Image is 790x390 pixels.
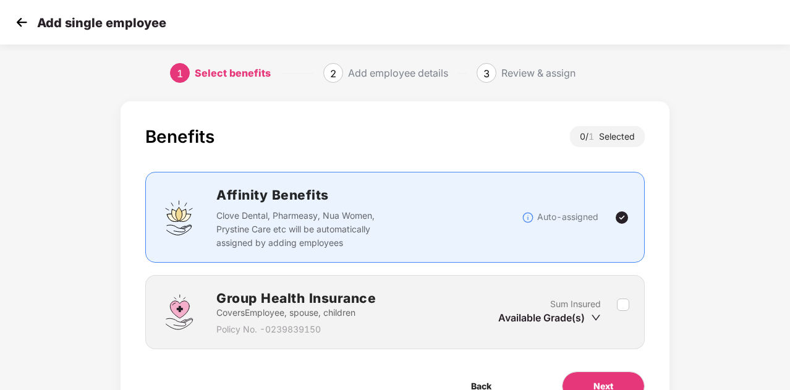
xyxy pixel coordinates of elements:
[177,67,183,80] span: 1
[591,313,601,323] span: down
[570,126,645,147] div: 0 / Selected
[12,13,31,32] img: svg+xml;base64,PHN2ZyB4bWxucz0iaHR0cDovL3d3dy53My5vcmcvMjAwMC9zdmciIHdpZHRoPSIzMCIgaGVpZ2h0PSIzMC...
[216,288,376,308] h2: Group Health Insurance
[37,15,166,30] p: Add single employee
[216,306,376,320] p: Covers Employee, spouse, children
[348,63,448,83] div: Add employee details
[550,297,601,311] p: Sum Insured
[501,63,576,83] div: Review & assign
[216,185,522,205] h2: Affinity Benefits
[522,211,534,224] img: svg+xml;base64,PHN2ZyBpZD0iSW5mb18tXzMyeDMyIiBkYXRhLW5hbWU9IkluZm8gLSAzMngzMiIgeG1sbnM9Imh0dHA6Ly...
[216,323,376,336] p: Policy No. - 0239839150
[614,210,629,225] img: svg+xml;base64,PHN2ZyBpZD0iVGljay0yNHgyNCIgeG1sbnM9Imh0dHA6Ly93d3cudzMub3JnLzIwMDAvc3ZnIiB3aWR0aD...
[195,63,271,83] div: Select benefits
[161,199,198,236] img: svg+xml;base64,PHN2ZyBpZD0iQWZmaW5pdHlfQmVuZWZpdHMiIGRhdGEtbmFtZT0iQWZmaW5pdHkgQmVuZWZpdHMiIHhtbG...
[537,210,598,224] p: Auto-assigned
[330,67,336,80] span: 2
[216,209,399,250] p: Clove Dental, Pharmeasy, Nua Women, Prystine Care etc will be automatically assigned by adding em...
[483,67,490,80] span: 3
[588,131,599,142] span: 1
[145,126,214,147] div: Benefits
[498,311,601,324] div: Available Grade(s)
[161,294,198,331] img: svg+xml;base64,PHN2ZyBpZD0iR3JvdXBfSGVhbHRoX0luc3VyYW5jZSIgZGF0YS1uYW1lPSJHcm91cCBIZWFsdGggSW5zdX...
